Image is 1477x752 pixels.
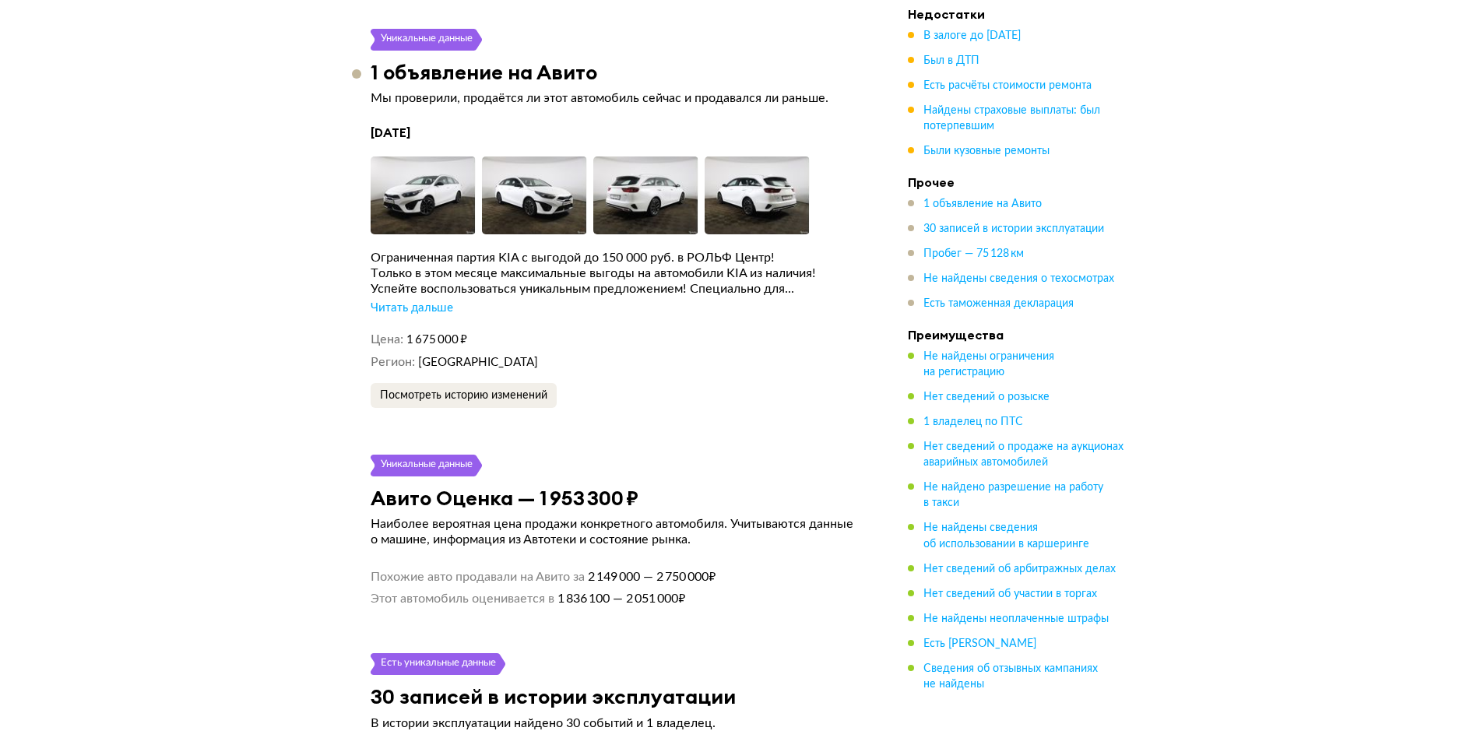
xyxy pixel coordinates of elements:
[923,199,1042,209] span: 1 объявление на Авито
[371,125,861,141] h4: [DATE]
[593,156,698,234] img: Car Photo
[371,684,736,708] h3: 30 записей в истории эксплуатации
[923,351,1054,378] span: Не найдены ограничения на регистрацию
[923,223,1104,234] span: 30 записей в истории эксплуатации
[380,455,473,476] div: Уникальные данные
[923,55,979,66] span: Был в ДТП
[908,6,1126,22] h4: Недостатки
[371,715,861,731] p: В истории эксплуатации найдено 30 событий и 1 владелец.
[380,653,497,675] div: Есть уникальные данные
[371,569,585,585] span: Похожие авто продавали на Авито за
[585,569,716,585] span: 2 149 000 — 2 750 000 ₽
[371,250,861,265] div: Ограниченная партия KIA с выгодой до 150 000 руб. в РОЛЬФ Центр!
[923,80,1092,91] span: Есть расчёты стоимости ремонта
[380,29,473,51] div: Уникальные данные
[923,146,1050,156] span: Были кузовные ремонты
[908,327,1126,343] h4: Преимущества
[371,591,554,606] span: Этот автомобиль оценивается в
[923,273,1114,284] span: Не найдены сведения о техосмотрах
[923,441,1124,468] span: Нет сведений о продаже на аукционах аварийных автомобилей
[923,662,1098,689] span: Сведения об отзывных кампаниях не найдены
[371,300,453,316] div: Читать дальше
[371,354,415,371] dt: Регион
[923,248,1024,259] span: Пробег — 75 128 км
[923,482,1103,508] span: Не найдено разрешение на работу в такси
[371,60,597,84] h3: 1 объявление на Авито
[371,156,476,234] img: Car Photo
[923,563,1116,574] span: Нет сведений об арбитражных делах
[923,588,1097,599] span: Нет сведений об участии в торгах
[908,174,1126,190] h4: Прочее
[554,591,685,606] span: 1 836 100 — 2 051 000 ₽
[923,522,1089,549] span: Не найдены сведения об использовании в каршеринге
[371,332,403,348] dt: Цена
[923,30,1021,41] span: В залоге до [DATE]
[371,516,861,547] p: Наиболее вероятная цена продажи конкретного автомобиля. Учитываются данные о машине, информация и...
[371,281,861,297] div: Успейте воспользоваться уникальным предложением! Специально для...
[923,613,1109,624] span: Не найдены неоплаченные штрафы
[406,334,467,346] span: 1 675 000 ₽
[371,90,861,106] p: Мы проверили, продаётся ли этот автомобиль сейчас и продавался ли раньше.
[380,390,547,401] span: Посмотреть историю изменений
[923,416,1023,427] span: 1 владелец по ПТС
[482,156,587,234] img: Car Photo
[418,357,538,368] span: [GEOGRAPHIC_DATA]
[923,105,1100,132] span: Найдены страховые выплаты: был потерпевшим
[705,156,810,234] img: Car Photo
[371,383,557,408] button: Посмотреть историю изменений
[371,265,861,281] div: Только в этом месяце максимальные выгоды на автомобили KIA из наличия!
[923,638,1036,648] span: Есть [PERSON_NAME]
[923,392,1050,402] span: Нет сведений о розыске
[923,298,1074,309] span: Есть таможенная декларация
[371,486,638,510] h3: Авито Оценка — 1 953 300 ₽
